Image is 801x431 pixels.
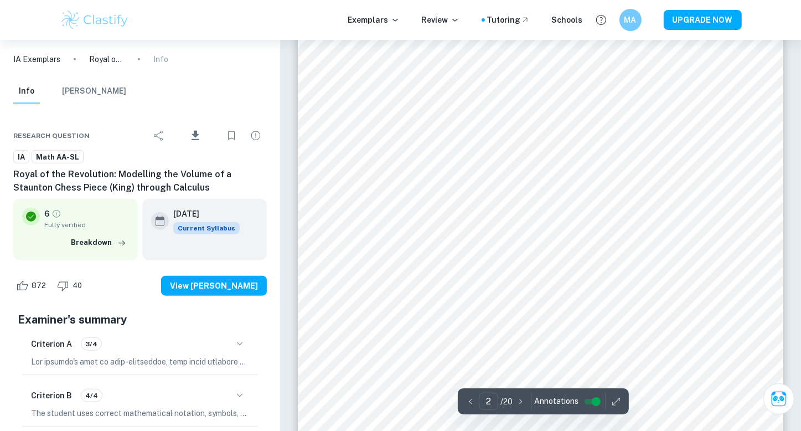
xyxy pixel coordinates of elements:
[14,152,29,163] span: IA
[487,14,530,26] a: Tutoring
[422,14,459,26] p: Review
[13,168,267,194] h6: Royal of the Revolution: Modelling the Volume of a Staunton Chess Piece (King) through Calculus
[32,152,83,163] span: Math AA-SL
[51,209,61,219] a: Grade fully verified
[66,280,88,291] span: 40
[54,277,88,295] div: Dislike
[592,11,611,29] button: Help and Feedback
[31,338,72,350] h6: Criterion A
[60,9,130,31] img: Clastify logo
[62,79,126,104] button: [PERSON_NAME]
[13,79,40,104] button: Info
[81,339,101,349] span: 3/4
[763,383,794,414] button: Ask Clai
[44,220,129,230] span: Fully verified
[664,10,742,30] button: UPGRADE NOW
[500,396,513,408] p: / 20
[220,125,242,147] div: Bookmark
[173,208,231,220] h6: [DATE]
[534,396,578,407] span: Annotations
[245,125,267,147] div: Report issue
[624,14,637,26] h6: MA
[173,222,240,234] div: This exemplar is based on the current syllabus. Feel free to refer to it for inspiration/ideas wh...
[172,121,218,150] div: Download
[13,131,90,141] span: Research question
[18,311,262,328] h5: Examiner's summary
[32,150,84,164] a: Math AA-SL
[13,277,52,295] div: Like
[31,407,249,419] p: The student uses correct mathematical notation, symbols, and terminology consistently and accurat...
[13,53,60,65] a: IA Exemplars
[81,391,102,401] span: 4/4
[31,356,249,368] p: Lor ipsumdo's amet co adip-elitseddoe, temp incid utlabore etdolorem al enimadminimv, quis, nos e...
[44,208,49,220] p: 6
[153,53,168,65] p: Info
[148,125,170,147] div: Share
[25,280,52,291] span: 872
[619,9,642,31] button: MA
[348,14,400,26] p: Exemplars
[13,150,29,164] a: IA
[161,276,267,296] button: View [PERSON_NAME]
[89,53,125,65] p: Royal of the Revolution: Modelling the Volume of a Staunton Chess Piece (King) through Calculus
[68,234,129,251] button: Breakdown
[173,222,240,234] span: Current Syllabus
[31,389,72,402] h6: Criterion B
[552,14,583,26] a: Schools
